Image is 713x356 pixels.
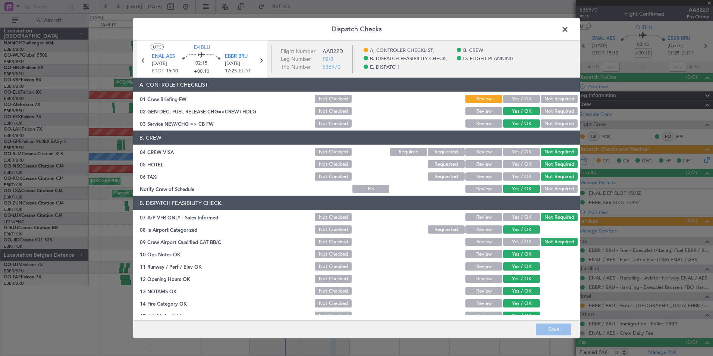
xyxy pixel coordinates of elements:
button: Not Required [541,148,578,156]
button: Not Required [541,119,578,128]
button: Not Required [541,95,578,103]
header: Dispatch Checks [133,18,580,41]
button: Not Required [541,160,578,168]
button: Not Required [541,185,578,193]
button: Not Required [541,107,578,115]
button: Not Required [541,172,578,181]
button: Not Required [541,213,578,221]
button: Not Required [541,238,578,246]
